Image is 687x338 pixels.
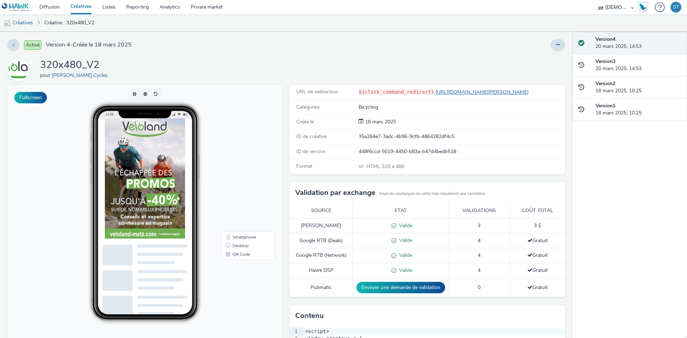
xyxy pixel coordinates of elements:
[595,58,615,65] strong: Version 3
[352,204,449,218] th: Etat
[98,28,106,31] span: 11:08
[359,104,565,111] div: Bicycling
[295,310,324,321] h3: Contenu
[359,133,565,140] div: 35a284e7-3adc-4b96-9cfb-4864282df4c5
[40,58,111,72] h1: 320x480_V2
[24,40,42,50] span: Activé
[303,328,565,335] div: <script>
[14,92,47,103] button: Fullscreen
[296,148,326,155] span: ID de version
[366,163,382,170] span: HTML
[290,278,352,297] td: Pubmatic
[290,218,352,233] td: [PERSON_NAME]
[510,204,565,218] th: Coût total
[396,252,412,259] span: Valide
[225,150,249,155] span: Smartphone
[364,118,396,126] div: Création 18 mars 2025, 10:25
[290,328,299,335] div: 1
[296,88,338,95] span: URL de redirection
[290,248,352,263] td: Google RTB (Network)
[216,157,267,165] li: Desktop
[290,233,352,248] td: Google RTB (Deals)
[296,133,327,140] span: ID de créative
[296,163,312,170] span: Format
[595,58,681,73] div: 20 mars 2025, 14:53
[296,118,314,125] span: Créée le
[52,72,111,79] a: [PERSON_NAME] Cycles
[478,222,481,229] span: 3
[595,102,681,117] div: 18 mars 2025, 10:25
[478,284,481,291] span: 0
[595,36,615,43] strong: Version 4
[478,237,481,244] span: 4
[290,263,352,278] td: Hawk DSP
[8,59,29,80] img: Stephane Gavillon Cycles
[534,222,541,229] span: 3 $
[356,282,445,293] button: Envoyer une demande de validation
[449,204,510,218] th: Validations
[4,20,11,27] img: mobile
[216,165,267,174] li: QR Code
[225,159,242,163] span: Desktop
[595,36,681,50] div: 20 mars 2025, 14:53
[595,80,615,87] strong: Version 2
[290,204,352,218] th: Source
[216,148,267,157] li: Smartphone
[434,89,531,95] a: [URL][DOMAIN_NAME][PERSON_NAME]
[396,267,412,274] span: Valide
[527,267,548,274] span: Gratuit
[638,1,648,13] img: Hawk Academy
[527,284,548,291] span: Gratuit
[2,3,29,12] img: undefined Logo
[40,72,52,79] span: pour
[595,80,681,95] div: 18 mars 2025, 10:25
[359,148,565,155] div: 448f6ccd-5019-4450-b83a-b47d4bedb518
[396,237,412,244] span: Valide
[478,267,481,274] span: 4
[396,222,412,229] span: Valide
[359,89,434,95] code: ${click_command_redirect}
[364,118,396,125] span: 18 mars 2025
[673,2,679,13] div: ST
[527,252,548,259] span: Gratuit
[478,252,481,259] span: 4
[46,41,132,49] span: Version 4 - Créée le 18 mars 2025
[638,1,651,13] a: Hawk Academy
[225,167,243,172] span: QR Code
[41,14,98,31] a: Créative : 320x480_V2
[527,237,548,244] span: Gratuit
[295,187,375,198] h3: Validation par exchange
[296,104,320,111] span: Catégories
[7,66,33,73] a: Stephane Gavillon Cycles
[366,163,404,170] span: 320 x 480
[595,102,615,109] strong: Version 1
[379,191,485,197] small: Seuls les exchanges de cette liste requièrent une validation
